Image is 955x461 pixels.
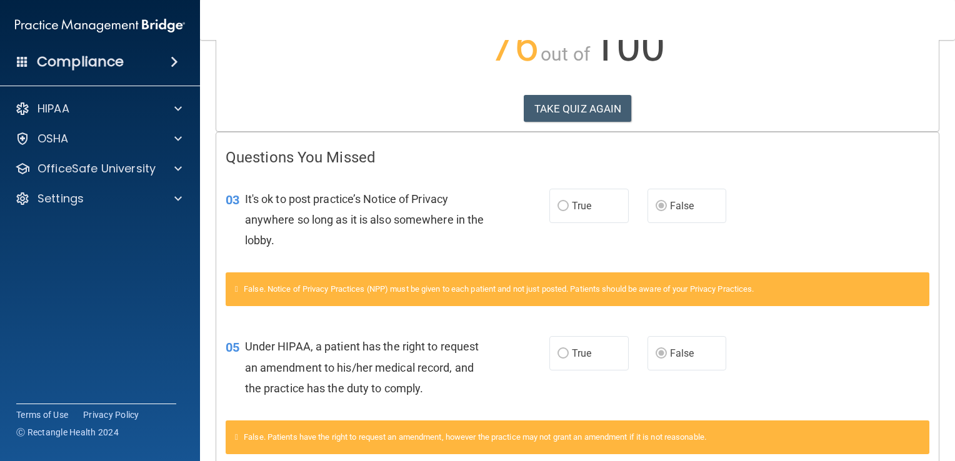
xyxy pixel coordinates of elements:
[15,131,182,146] a: OSHA
[226,340,239,355] span: 05
[37,101,69,116] p: HIPAA
[226,192,239,207] span: 03
[490,20,539,71] span: 76
[244,284,754,294] span: False. Notice of Privacy Practices (NPP) must be given to each patient and not just posted. Patie...
[226,149,929,166] h4: Questions You Missed
[15,161,182,176] a: OfficeSafe University
[16,426,119,439] span: Ⓒ Rectangle Health 2024
[245,192,484,247] span: It's ok to post practice’s Notice of Privacy anywhere so long as it is also somewhere in the lobby.
[541,43,590,65] span: out of
[245,340,479,394] span: Under HIPAA, a patient has the right to request an amendment to his/her medical record, and the p...
[37,191,84,206] p: Settings
[16,409,68,421] a: Terms of Use
[15,13,185,38] img: PMB logo
[524,95,632,122] button: TAKE QUIZ AGAIN
[15,101,182,116] a: HIPAA
[572,200,591,212] span: True
[37,131,69,146] p: OSHA
[656,349,667,359] input: False
[557,202,569,211] input: True
[557,349,569,359] input: True
[15,191,182,206] a: Settings
[592,20,665,71] span: 100
[83,409,139,421] a: Privacy Policy
[37,161,156,176] p: OfficeSafe University
[656,202,667,211] input: False
[572,347,591,359] span: True
[670,347,694,359] span: False
[37,53,124,71] h4: Compliance
[670,200,694,212] span: False
[244,432,706,442] span: False. Patients have the right to request an amendment, however the practice may not grant an ame...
